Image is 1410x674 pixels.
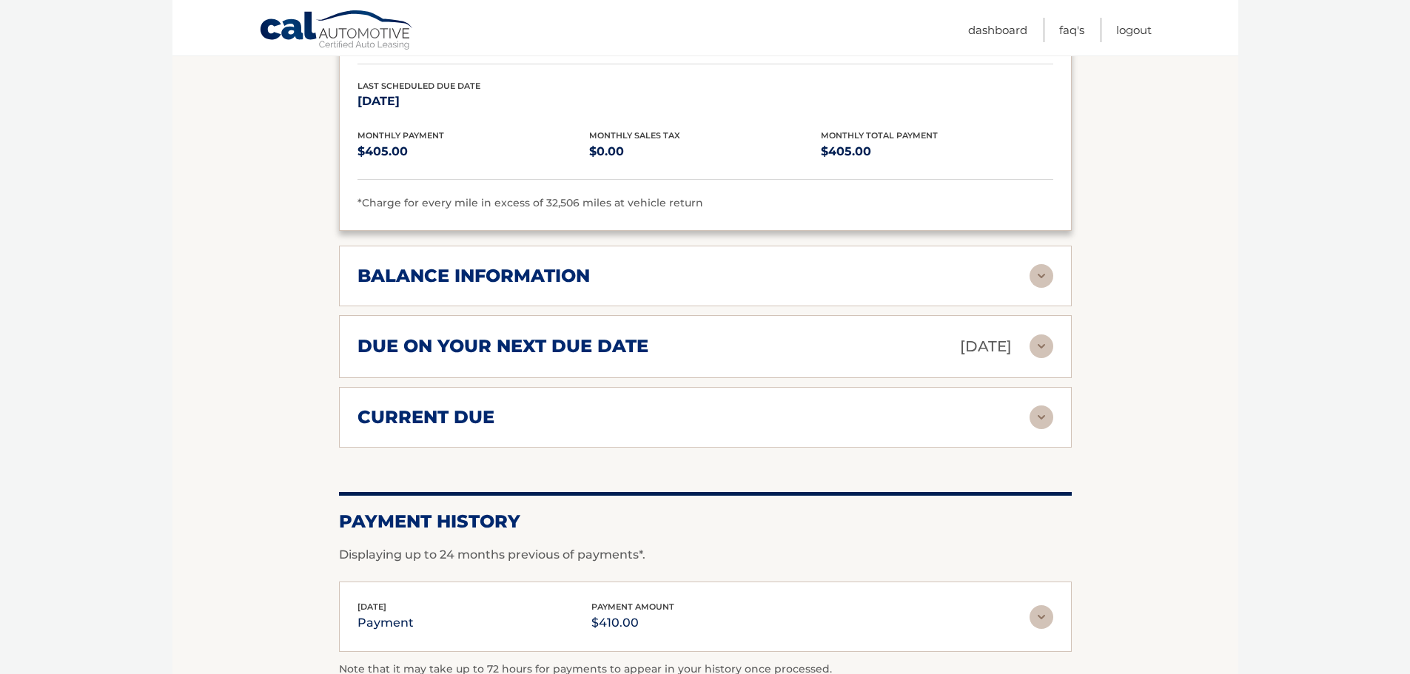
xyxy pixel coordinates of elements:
[589,141,821,162] p: $0.00
[591,613,674,633] p: $410.00
[968,18,1027,42] a: Dashboard
[1030,605,1053,629] img: accordion-rest.svg
[1116,18,1152,42] a: Logout
[821,130,938,141] span: Monthly Total Payment
[589,130,680,141] span: Monthly Sales Tax
[357,613,414,633] p: payment
[357,406,494,428] h2: current due
[357,91,589,112] p: [DATE]
[821,141,1053,162] p: $405.00
[339,546,1072,564] p: Displaying up to 24 months previous of payments*.
[1030,405,1053,429] img: accordion-rest.svg
[357,335,648,357] h2: due on your next due date
[960,334,1012,360] p: [DATE]
[357,196,703,209] span: *Charge for every mile in excess of 32,506 miles at vehicle return
[357,130,444,141] span: Monthly Payment
[339,510,1072,533] h2: Payment History
[357,265,590,287] h2: balance information
[591,601,674,612] span: payment amount
[1030,334,1053,358] img: accordion-rest.svg
[259,10,414,53] a: Cal Automotive
[1059,18,1084,42] a: FAQ's
[357,81,480,91] span: Last Scheduled Due Date
[357,601,386,612] span: [DATE]
[357,141,589,162] p: $405.00
[1030,264,1053,288] img: accordion-rest.svg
